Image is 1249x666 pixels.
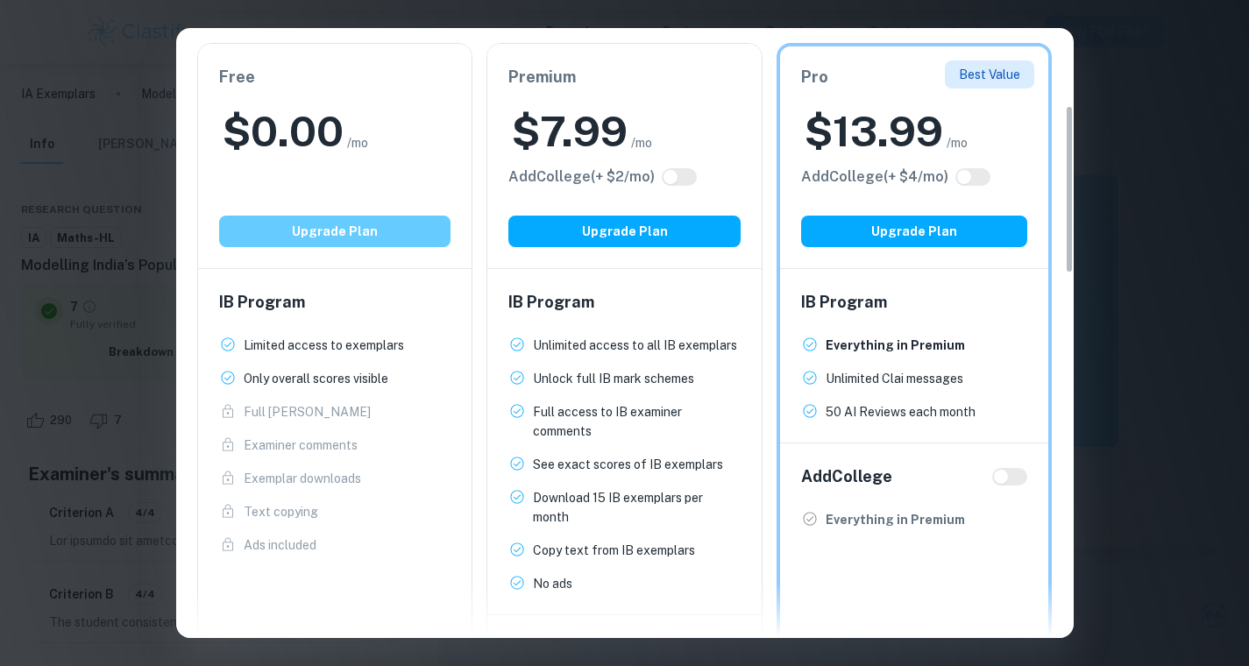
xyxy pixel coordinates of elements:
button: Upgrade Plan [801,216,1028,247]
p: Limited access to exemplars [244,336,404,355]
p: Exemplar downloads [244,469,361,488]
p: Examiner comments [244,436,358,455]
h6: Click to see all the additional College features. [508,166,655,188]
h6: IB Program [801,290,1028,315]
p: Ads included [244,535,316,555]
p: Full access to IB examiner comments [533,402,741,441]
span: /mo [631,133,652,152]
h6: IB Program [508,290,741,315]
p: Everything in Premium [826,336,965,355]
h2: $ 0.00 [223,103,344,159]
h6: IB Program [219,290,451,315]
h6: Pro [801,65,1028,89]
p: Download 15 IB exemplars per month [533,488,741,527]
h2: $ 7.99 [512,103,628,159]
p: Copy text from IB exemplars [533,541,695,560]
h6: Premium [508,65,741,89]
p: No ads [533,574,572,593]
p: See exact scores of IB exemplars [533,455,723,474]
p: Unlimited access to all IB exemplars [533,336,737,355]
span: /mo [947,133,968,152]
p: Best Value [959,65,1020,84]
h6: Add College [801,464,892,489]
p: Full [PERSON_NAME] [244,402,371,422]
span: /mo [347,133,368,152]
button: Upgrade Plan [508,216,741,247]
h6: Click to see all the additional College features. [801,166,948,188]
p: Only overall scores visible [244,369,388,388]
p: Unlock full IB mark schemes [533,369,694,388]
button: Upgrade Plan [219,216,451,247]
h6: Free [219,65,451,89]
p: 50 AI Reviews each month [826,402,976,422]
h2: $ 13.99 [805,103,943,159]
p: Text copying [244,502,318,521]
p: Everything in Premium [826,510,965,529]
p: Unlimited Clai messages [826,369,963,388]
